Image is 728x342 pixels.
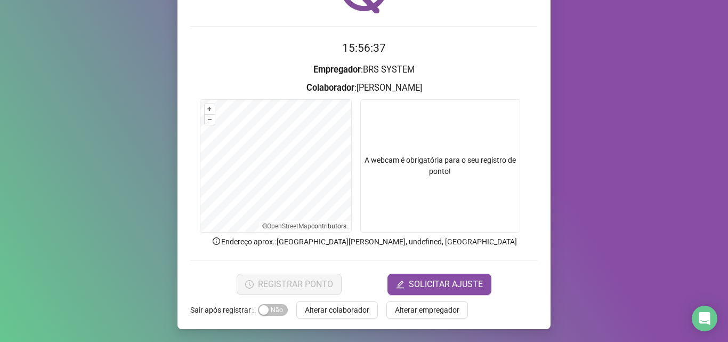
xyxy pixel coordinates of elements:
div: Open Intercom Messenger [692,306,717,331]
button: Alterar colaborador [296,301,378,319]
div: A webcam é obrigatória para o seu registro de ponto! [360,99,520,233]
h3: : [PERSON_NAME] [190,81,538,95]
span: info-circle [212,236,221,246]
h3: : BRS SYSTEM [190,63,538,77]
p: Endereço aprox. : [GEOGRAPHIC_DATA][PERSON_NAME], undefined, [GEOGRAPHIC_DATA] [190,236,538,248]
button: + [205,104,215,114]
time: 15:56:37 [342,42,386,54]
button: editSOLICITAR AJUSTE [387,274,491,295]
button: Alterar empregador [386,301,468,319]
button: REGISTRAR PONTO [237,274,342,295]
span: SOLICITAR AJUSTE [409,278,483,291]
span: edit [396,280,405,289]
strong: Empregador [313,65,361,75]
a: OpenStreetMap [267,222,311,230]
span: Alterar empregador [395,304,459,316]
label: Sair após registrar [190,301,258,319]
button: – [205,115,215,125]
strong: Colaborador [306,83,354,93]
li: © contributors. [262,222,348,230]
span: Alterar colaborador [305,304,369,316]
